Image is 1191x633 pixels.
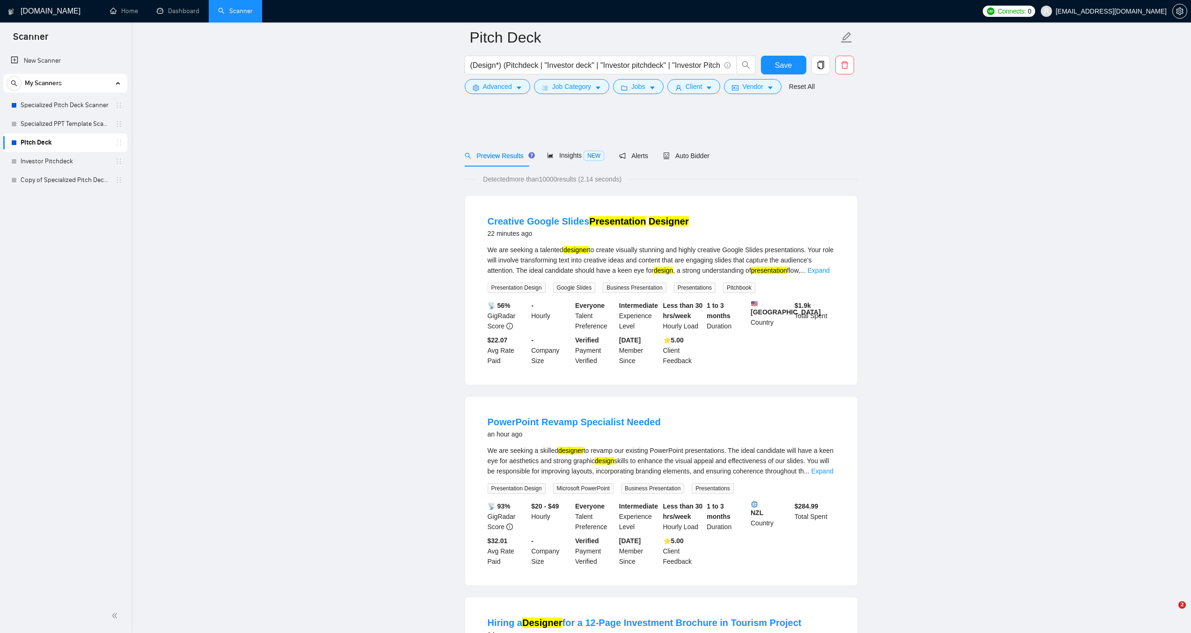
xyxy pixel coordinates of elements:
li: New Scanner [3,51,127,70]
span: 0 [1028,6,1031,16]
span: search [465,153,471,159]
a: Creative Google SlidesPresentation Designer [488,216,689,226]
div: Hourly Load [661,501,705,532]
a: searchScanner [218,7,253,15]
span: caret-down [706,84,712,91]
span: folder [621,84,628,91]
b: Intermediate [619,302,658,309]
span: user [1043,8,1050,15]
button: userClientcaret-down [667,79,721,94]
div: Talent Preference [573,501,617,532]
a: Hiring aDesignerfor a 12-Page Investment Brochure in Tourism Project [488,618,802,628]
div: Member Since [617,335,661,366]
div: GigRadar Score [486,501,530,532]
b: Less than 30 hrs/week [663,502,703,520]
span: search [737,61,755,69]
div: Country [749,501,793,532]
span: Advanced [483,81,512,92]
a: Specialized Pitch Deck Scanner [21,96,110,115]
div: Tooltip anchor [527,151,536,160]
div: Payment Verified [573,335,617,366]
button: setting [1172,4,1187,19]
a: Expand [811,467,833,475]
div: GigRadar Score [486,300,530,331]
span: setting [1173,7,1187,15]
b: NZL [751,501,791,517]
b: - [531,537,533,545]
div: Talent Preference [573,300,617,331]
b: Intermediate [619,502,658,510]
b: $32.01 [488,537,508,545]
a: Reset All [789,81,815,92]
div: Duration [705,300,749,331]
div: Hourly Load [661,300,705,331]
b: 📡 56% [488,302,511,309]
b: - [531,336,533,344]
span: Auto Bidder [663,152,709,160]
span: Save [775,59,792,71]
span: ... [800,267,806,274]
div: an hour ago [488,429,661,440]
a: Investor Pitchdeck [21,152,110,171]
span: robot [663,153,670,159]
a: PowerPoint Revamp Specialist Needed [488,417,661,427]
button: settingAdvancedcaret-down [465,79,530,94]
div: Avg Rate Paid [486,335,530,366]
span: delete [836,61,854,69]
span: Preview Results [465,152,532,160]
img: 🌐 [751,501,758,508]
a: Copy of Specialized Pitch Deck Scanner [21,171,110,189]
span: Pitchbook [723,283,755,293]
button: Save [761,56,806,74]
button: delete [835,56,854,74]
span: holder [115,120,123,128]
iframe: Intercom live chat [1159,601,1182,624]
b: Verified [575,336,599,344]
b: Verified [575,537,599,545]
span: holder [115,176,123,184]
span: search [7,80,21,87]
button: search [7,76,22,91]
mark: Presentation [589,216,646,226]
div: Company Size [529,335,573,366]
div: Duration [705,501,749,532]
button: copy [811,56,830,74]
span: caret-down [595,84,601,91]
mark: Designer [649,216,689,226]
div: Hourly [529,300,573,331]
span: Presentation Design [488,483,546,494]
mark: presentation [751,267,787,274]
div: Avg Rate Paid [486,536,530,567]
div: 22 minutes ago [488,228,689,239]
b: $22.07 [488,336,508,344]
div: Total Spent [793,501,837,532]
span: copy [812,61,830,69]
a: setting [1172,7,1187,15]
span: Alerts [619,152,648,160]
span: double-left [111,611,121,620]
span: notification [619,153,626,159]
span: caret-down [649,84,656,91]
a: dashboardDashboard [157,7,199,15]
span: My Scanners [25,74,62,93]
span: Detected more than 10000 results (2.14 seconds) [476,174,628,184]
div: Member Since [617,536,661,567]
span: Connects: [998,6,1026,16]
span: ... [804,467,810,475]
span: Job Category [552,81,591,92]
div: Total Spent [793,300,837,331]
span: Presentations [674,283,716,293]
span: Insights [547,152,604,159]
button: barsJob Categorycaret-down [534,79,609,94]
span: Business Presentation [621,483,684,494]
img: upwork-logo.png [987,7,994,15]
div: Client Feedback [661,536,705,567]
a: Specialized PPT Template Scanner [21,115,110,133]
b: Everyone [575,502,605,510]
b: Less than 30 hrs/week [663,302,703,320]
div: Company Size [529,536,573,567]
b: [GEOGRAPHIC_DATA] [751,300,821,316]
div: Client Feedback [661,335,705,366]
span: holder [115,102,123,109]
mark: design [654,267,673,274]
